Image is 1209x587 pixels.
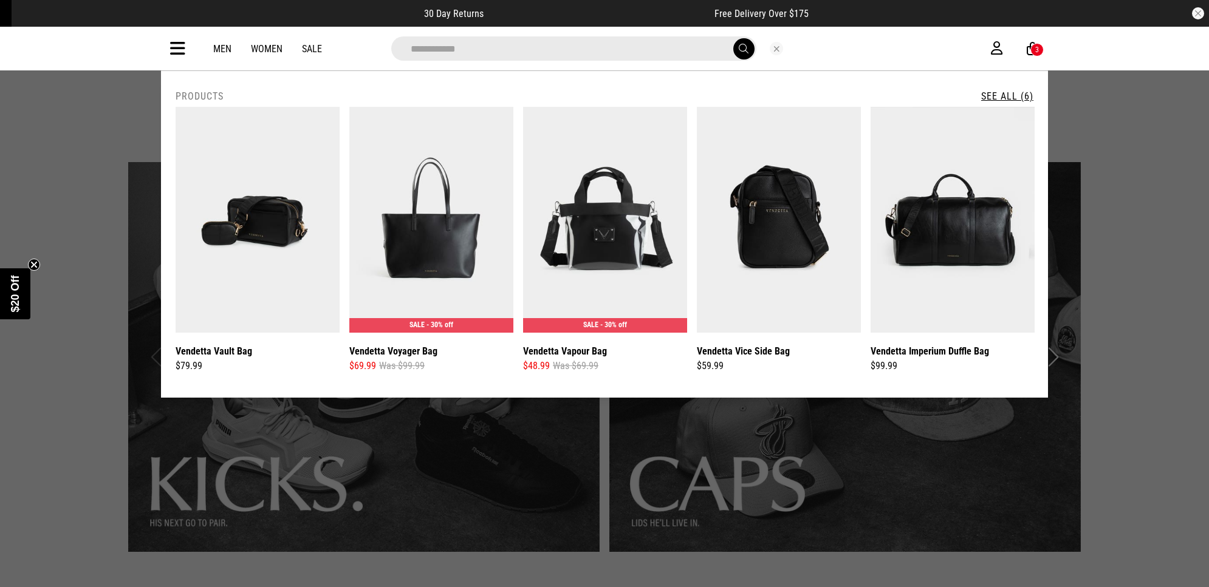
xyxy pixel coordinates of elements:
a: Men [213,43,231,55]
span: - 30% off [426,321,453,329]
a: Vendetta Imperium Duffle Bag [871,344,989,359]
img: Vendetta Vapour Bag in Black [523,107,687,333]
div: $79.99 [176,359,340,373]
a: Sale [302,43,322,55]
span: SALE [583,321,598,329]
span: - 30% off [600,321,627,329]
h2: Products [176,90,224,102]
a: See All (6) [981,90,1033,102]
a: Vendetta Voyager Bag [349,344,437,359]
div: $59.99 [697,359,861,373]
a: 3 [1027,42,1038,55]
a: Vendetta Vice Side Bag [697,344,790,359]
span: Was $69.99 [553,359,598,373]
img: Vendetta Imperium Duffle Bag in Black [871,107,1035,333]
img: Vendetta Vice Side Bag in Black [697,107,861,333]
iframe: Customer reviews powered by Trustpilot [508,7,690,19]
button: Close search [770,42,783,55]
span: $48.99 [523,359,550,373]
a: Women [251,43,283,55]
span: 30 Day Returns [424,8,484,19]
a: Vendetta Vapour Bag [523,344,607,359]
div: $99.99 [871,359,1035,373]
span: Was $99.99 [379,359,425,373]
button: Close teaser [28,259,40,271]
div: 3 [1035,46,1039,54]
img: Vendetta Vault Bag in Black [176,107,340,333]
span: SALE [409,321,425,329]
img: Vendetta Voyager Bag in Black [349,107,513,333]
span: $69.99 [349,359,376,373]
button: Open LiveChat chat widget [10,5,46,41]
span: $20 Off [9,275,21,312]
a: Vendetta Vault Bag [176,344,252,359]
span: Free Delivery Over $175 [714,8,809,19]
